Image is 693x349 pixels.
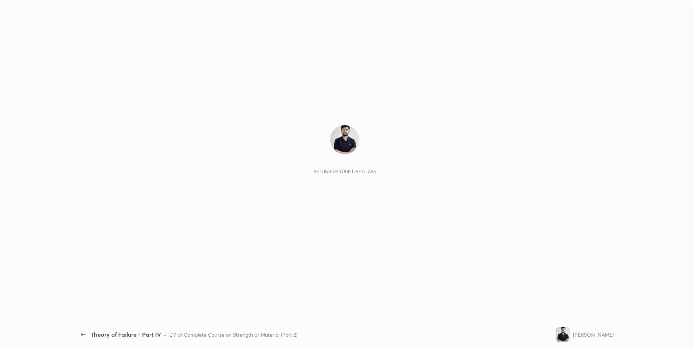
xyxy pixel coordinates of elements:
div: • [164,331,166,338]
div: Setting up your live class [314,169,376,174]
div: [PERSON_NAME] [573,331,614,338]
div: L17 of Complete Course on Strength of Material (Part 2) [169,331,298,338]
img: 3a38f146e3464b03b24dd93f76ec5ac5.jpg [330,125,359,154]
img: 3a38f146e3464b03b24dd93f76ec5ac5.jpg [556,327,570,342]
div: Theory of Failure - Part IV [91,330,161,339]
